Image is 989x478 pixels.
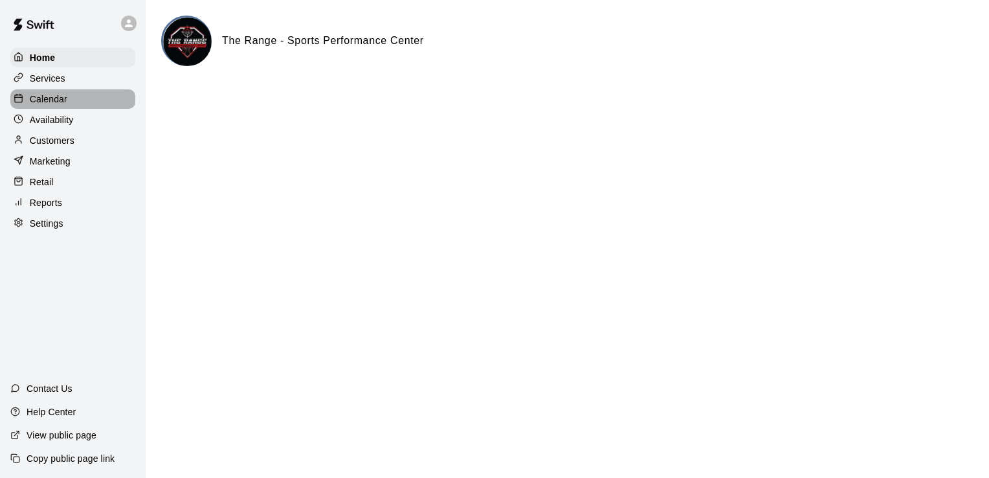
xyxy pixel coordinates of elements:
p: Marketing [30,155,71,168]
a: Availability [10,110,135,130]
a: Settings [10,214,135,233]
a: Services [10,69,135,88]
a: Customers [10,131,135,150]
a: Home [10,48,135,67]
p: Reports [30,196,62,209]
a: Retail [10,172,135,192]
p: Copy public page link [27,452,115,465]
p: Services [30,72,65,85]
p: Contact Us [27,382,72,395]
p: Help Center [27,405,76,418]
p: Availability [30,113,74,126]
p: Calendar [30,93,67,106]
p: Settings [30,217,63,230]
h6: The Range - Sports Performance Center [222,32,424,49]
p: View public page [27,429,96,442]
a: Calendar [10,89,135,109]
p: Home [30,51,56,64]
p: Customers [30,134,74,147]
a: Marketing [10,152,135,171]
img: The Range - Sports Performance Center logo [163,17,212,66]
a: Reports [10,193,135,212]
p: Retail [30,176,54,188]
